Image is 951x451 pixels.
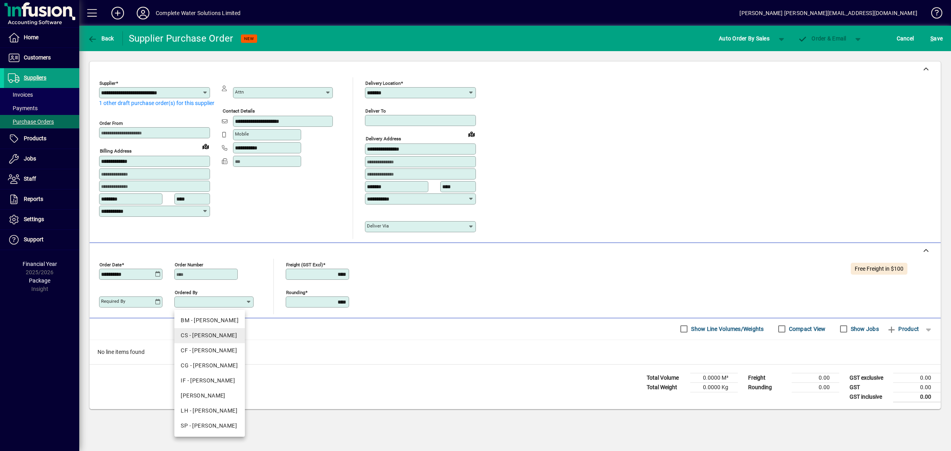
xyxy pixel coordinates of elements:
[235,131,249,137] mat-label: Mobile
[88,35,114,42] span: Back
[99,262,122,267] mat-label: Order date
[4,101,79,115] a: Payments
[24,75,46,81] span: Suppliers
[643,373,690,382] td: Total Volume
[24,196,43,202] span: Reports
[90,340,941,364] div: No line items found
[181,361,239,370] div: CG - [PERSON_NAME]
[79,31,123,46] app-page-header-button: Back
[181,316,239,325] div: BM - [PERSON_NAME]
[174,373,245,388] mat-option: IF - Ian Fry
[23,261,57,267] span: Financial Year
[181,346,239,355] div: CF - [PERSON_NAME]
[4,189,79,209] a: Reports
[846,373,893,382] td: GST exclusive
[174,328,245,343] mat-option: CS - Carl Sladen
[643,382,690,392] td: Total Weight
[744,382,792,392] td: Rounding
[174,388,245,403] mat-option: JB - Jeff Berkett
[930,35,934,42] span: S
[4,169,79,189] a: Staff
[930,32,943,45] span: ave
[4,28,79,48] a: Home
[4,48,79,68] a: Customers
[792,373,839,382] td: 0.00
[129,32,233,45] div: Supplier Purchase Order
[174,358,245,373] mat-option: CG - Crystal Gaiger
[4,88,79,101] a: Invoices
[893,373,941,382] td: 0.00
[689,325,764,333] label: Show Line Volumes/Weights
[24,155,36,162] span: Jobs
[86,31,116,46] button: Back
[846,382,893,392] td: GST
[244,36,254,41] span: NEW
[928,31,945,46] button: Save
[105,6,130,20] button: Add
[156,7,241,19] div: Complete Water Solutions Limited
[4,149,79,169] a: Jobs
[787,325,826,333] label: Compact View
[175,262,203,267] mat-label: Order number
[24,34,38,40] span: Home
[798,35,846,42] span: Order & Email
[895,31,916,46] button: Cancel
[99,120,123,126] mat-label: Order from
[887,323,919,335] span: Product
[24,176,36,182] span: Staff
[130,6,156,20] button: Profile
[794,31,850,46] button: Order & Email
[174,403,245,419] mat-option: LH - Liam Hendren
[8,118,54,125] span: Purchase Orders
[925,2,941,27] a: Knowledge Base
[181,407,239,415] div: LH - [PERSON_NAME]
[24,54,51,61] span: Customers
[24,236,44,243] span: Support
[181,376,239,385] div: IF - [PERSON_NAME]
[849,325,879,333] label: Show Jobs
[181,422,239,430] div: SP - [PERSON_NAME]
[99,80,116,86] mat-label: Supplier
[8,105,38,111] span: Payments
[846,392,893,402] td: GST inclusive
[690,373,738,382] td: 0.0000 M³
[286,289,305,295] mat-label: Rounding
[4,115,79,128] a: Purchase Orders
[199,140,212,153] a: View on map
[4,230,79,250] a: Support
[174,313,245,328] mat-option: BM - Blair McFarlane
[4,210,79,229] a: Settings
[175,289,197,295] mat-label: Ordered by
[719,32,770,45] span: Auto Order By Sales
[855,266,903,272] span: Free Freight in $100
[235,89,244,95] mat-label: Attn
[739,7,917,19] div: [PERSON_NAME] [PERSON_NAME][EMAIL_ADDRESS][DOMAIN_NAME]
[893,392,941,402] td: 0.00
[883,322,923,336] button: Product
[365,80,401,86] mat-label: Delivery Location
[893,382,941,392] td: 0.00
[174,419,245,434] mat-option: SP - Steve Pegg
[715,31,773,46] button: Auto Order By Sales
[24,135,46,141] span: Products
[897,32,914,45] span: Cancel
[181,392,239,400] div: [PERSON_NAME]
[365,108,386,114] mat-label: Deliver To
[744,373,792,382] td: Freight
[24,216,44,222] span: Settings
[690,382,738,392] td: 0.0000 Kg
[465,128,478,140] a: View on map
[29,277,50,284] span: Package
[101,298,125,304] mat-label: Required by
[8,92,33,98] span: Invoices
[181,331,239,340] div: CS - [PERSON_NAME]
[367,223,389,229] mat-label: Deliver via
[792,382,839,392] td: 0.00
[286,262,323,267] mat-label: Freight (GST excl)
[4,129,79,149] a: Products
[174,343,245,358] mat-option: CF - Clint Fry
